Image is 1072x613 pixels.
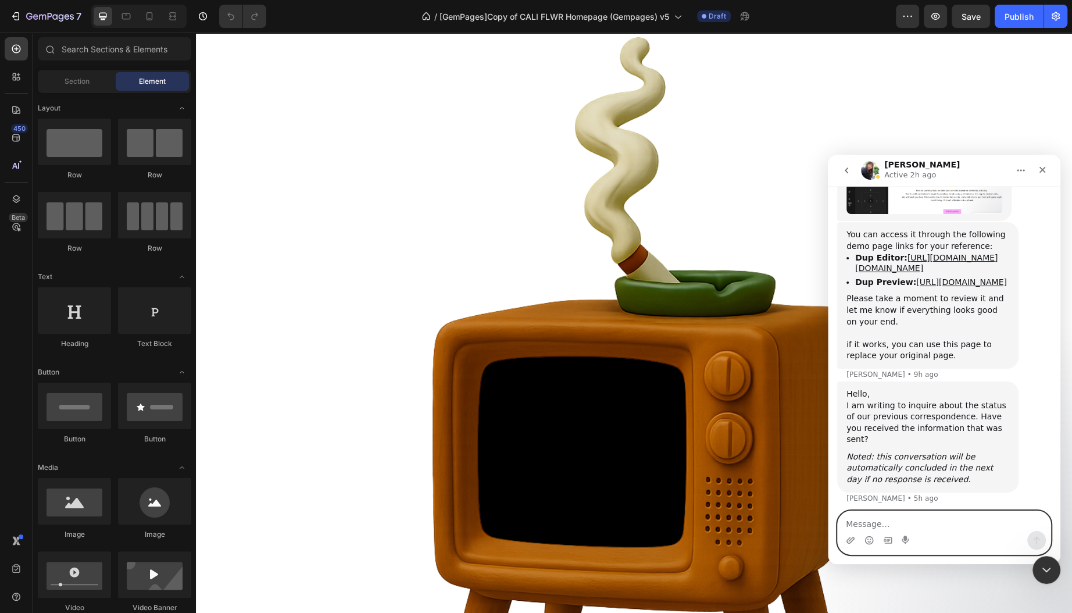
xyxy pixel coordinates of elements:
[995,5,1044,28] button: Publish
[709,11,726,22] span: Draft
[173,458,191,477] span: Toggle open
[118,603,191,613] div: Video Banner
[118,529,191,540] div: Image
[38,529,111,540] div: Image
[118,338,191,349] div: Text Block
[76,9,81,23] p: 7
[65,76,90,87] span: Section
[118,170,191,180] div: Row
[38,243,111,254] div: Row
[38,272,52,282] span: Text
[38,462,58,473] span: Media
[38,37,191,60] input: Search Sections & Elements
[5,5,87,28] button: 7
[173,268,191,286] span: Toggle open
[38,367,59,377] span: Button
[38,434,111,444] div: Button
[219,5,266,28] div: Undo/Redo
[118,243,191,254] div: Row
[139,76,166,87] span: Element
[828,155,1060,564] iframe: Intercom live chat
[38,170,111,180] div: Row
[173,363,191,382] span: Toggle open
[439,10,669,23] span: [GemPages]Copy of CALI FLWR Homepage (Gempages) v5
[173,99,191,117] span: Toggle open
[38,103,60,113] span: Layout
[1005,10,1034,23] div: Publish
[434,10,437,23] span: /
[9,213,28,222] div: Beta
[196,33,1072,613] iframe: Design area
[38,338,111,349] div: Heading
[11,124,28,133] div: 450
[118,434,191,444] div: Button
[38,603,111,613] div: Video
[1032,556,1060,584] iframe: Intercom live chat
[962,12,981,22] span: Save
[952,5,990,28] button: Save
